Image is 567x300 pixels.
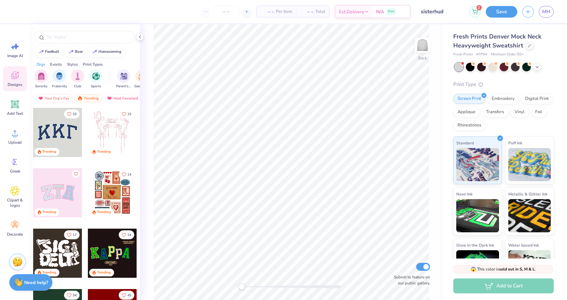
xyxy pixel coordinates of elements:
[64,230,80,239] button: Like
[83,61,103,67] div: Print Types
[119,170,134,179] button: Like
[50,61,62,67] div: Events
[510,107,529,117] div: Vinyl
[134,69,150,89] div: filter for Game Day
[300,8,313,15] span: – –
[73,112,77,116] span: 33
[388,9,394,14] span: Free
[119,230,134,239] button: Like
[508,250,551,283] img: Water based Ink
[499,266,535,272] strong: sold out in S, M & L
[34,69,48,89] div: filter for Sorority
[97,210,111,215] div: Trending
[89,69,102,89] button: filter button
[35,94,72,102] div: Your Org's Fav
[453,120,485,130] div: Rhinestones
[89,69,102,89] div: filter for Sports
[88,47,124,57] button: homecoming
[508,242,539,249] span: Water based Ink
[127,173,131,176] span: 14
[67,61,78,67] div: Styles
[542,8,550,16] span: MH
[74,94,102,102] div: Trending
[46,34,131,40] input: Try "Alpha"
[213,6,239,18] input: – –
[390,274,430,286] label: Submit to feature on our public gallery.
[8,140,22,145] span: Upload
[71,69,84,89] button: filter button
[508,148,551,181] img: Puff Ink
[456,250,499,283] img: Glow in the Dark Ink
[120,72,128,80] img: Parent's Weekend Image
[45,50,59,53] div: football
[75,50,83,53] div: bear
[508,139,522,146] span: Puff Ink
[339,8,364,15] span: Est. Delivery
[65,47,86,57] button: bear
[469,6,481,18] button: 2
[119,110,134,118] button: Like
[42,270,56,275] div: Trending
[52,84,67,89] span: Fraternity
[531,107,546,117] div: Foil
[486,6,517,18] button: Save
[38,96,43,101] img: most_fav.gif
[416,38,429,52] img: Back
[116,69,131,89] button: filter button
[7,232,23,237] span: Decorate
[107,96,112,101] img: most_fav.gif
[71,69,84,89] div: filter for Club
[36,61,45,67] div: Orgs
[127,233,131,237] span: 14
[7,111,23,116] span: Add Text
[74,84,81,89] span: Club
[127,294,131,297] span: 45
[238,283,245,290] div: Accessibility label
[134,69,150,89] button: filter button
[7,53,23,58] span: Image AI
[4,197,26,208] span: Clipart & logos
[56,72,63,80] img: Fraternity Image
[261,8,274,15] span: – –
[315,8,325,15] span: Total
[508,190,547,197] span: Metallic & Glitter Ink
[456,139,474,146] span: Standard
[471,266,476,272] span: 😱
[97,149,111,154] div: Trending
[10,169,20,174] span: Greek
[456,242,494,249] span: Glow in the Dark Ink
[415,5,464,18] input: Untitled Design
[8,82,22,87] span: Designs
[276,8,292,15] span: Per Item
[476,52,487,57] span: # FP94
[68,50,74,54] img: trend_line.gif
[92,50,97,54] img: trend_line.gif
[453,52,473,57] span: Fresh Prints
[73,233,77,237] span: 17
[418,55,427,61] div: Back
[453,81,554,88] div: Print Type
[476,5,482,10] span: 2
[37,72,45,80] img: Sorority Image
[376,8,384,15] span: N/A
[482,107,508,117] div: Transfers
[521,94,553,104] div: Digital Print
[91,84,101,89] span: Sports
[77,96,83,101] img: trending.gif
[134,84,150,89] span: Game Day
[34,69,48,89] button: filter button
[456,190,472,197] span: Neon Ink
[471,266,536,272] span: This color is .
[42,210,56,215] div: Trending
[127,112,131,116] span: 15
[456,199,499,232] img: Neon Ink
[42,149,56,154] div: Trending
[116,69,131,89] div: filter for Parent's Weekend
[456,148,499,181] img: Standard
[453,33,541,49] span: Fresh Prints Denver Mock Neck Heavyweight Sweatshirt
[72,170,80,178] button: Like
[98,50,121,53] div: homecoming
[116,84,131,89] span: Parent's Weekend
[104,94,141,102] div: Most Favorited
[24,279,48,286] strong: Need help?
